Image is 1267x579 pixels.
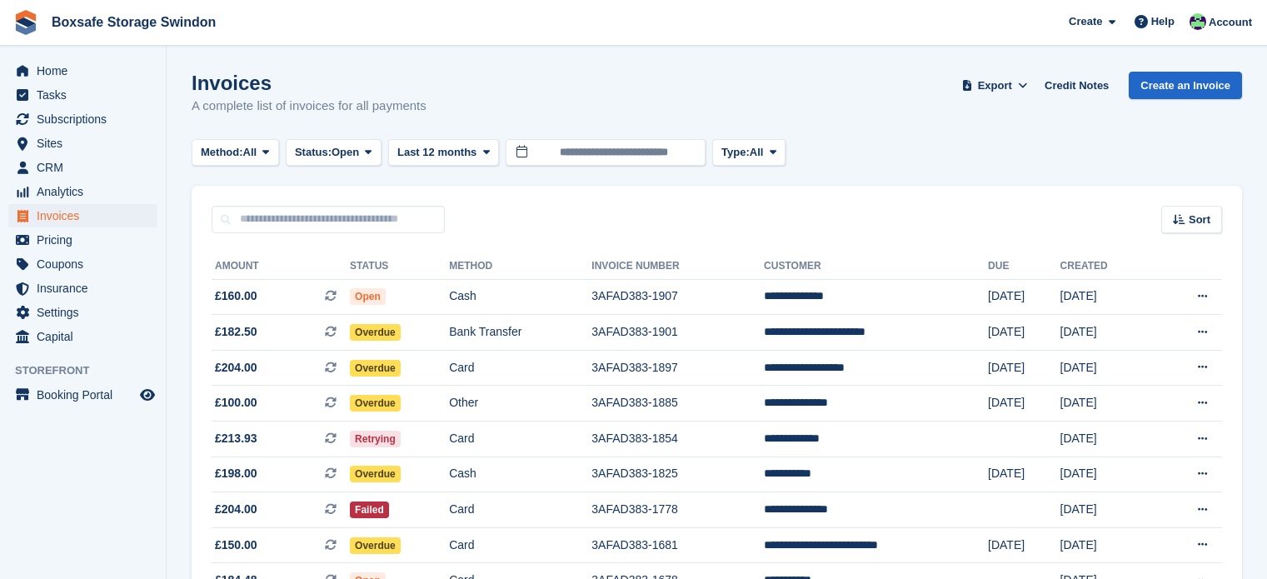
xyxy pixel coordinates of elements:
td: Cash [449,457,591,492]
a: menu [8,301,157,324]
span: Overdue [350,395,401,412]
td: [DATE] [988,279,1060,315]
span: Storefront [15,362,166,379]
span: Home [37,59,137,82]
span: Invoices [37,204,137,227]
a: menu [8,277,157,300]
td: [DATE] [988,457,1060,492]
span: Subscriptions [37,107,137,131]
span: All [243,144,257,161]
td: [DATE] [988,315,1060,351]
th: Due [988,253,1060,280]
span: Analytics [37,180,137,203]
a: menu [8,180,157,203]
a: menu [8,325,157,348]
td: Other [449,386,591,422]
td: [DATE] [1060,492,1154,528]
span: Booking Portal [37,383,137,407]
td: 3AFAD383-1778 [591,492,764,528]
a: menu [8,107,157,131]
span: £182.50 [215,323,257,341]
td: [DATE] [988,527,1060,563]
button: Last 12 months [388,139,499,167]
th: Amount [212,253,350,280]
button: Method: All [192,139,279,167]
span: Last 12 months [397,144,476,161]
td: Cash [449,279,591,315]
a: menu [8,156,157,179]
a: Boxsafe Storage Swindon [45,8,222,36]
span: Tasks [37,83,137,107]
a: Create an Invoice [1129,72,1242,99]
a: menu [8,59,157,82]
td: [DATE] [1060,315,1154,351]
td: Card [449,492,591,528]
span: Overdue [350,466,401,482]
td: [DATE] [1060,527,1154,563]
span: Open [350,288,386,305]
span: £160.00 [215,287,257,305]
span: Method: [201,144,243,161]
span: Account [1209,14,1252,31]
a: Credit Notes [1038,72,1115,99]
span: Sort [1189,212,1210,228]
a: menu [8,83,157,107]
th: Invoice Number [591,253,764,280]
span: Status: [295,144,332,161]
td: Card [449,527,591,563]
th: Status [350,253,449,280]
td: [DATE] [988,386,1060,422]
td: 3AFAD383-1825 [591,457,764,492]
span: Sites [37,132,137,155]
span: Failed [350,502,389,518]
span: CRM [37,156,137,179]
td: Card [449,350,591,386]
a: menu [8,204,157,227]
span: Overdue [350,537,401,554]
span: Export [978,77,1012,94]
th: Customer [764,253,988,280]
td: [DATE] [1060,350,1154,386]
td: Bank Transfer [449,315,591,351]
span: £150.00 [215,537,257,554]
button: Export [958,72,1031,99]
span: Retrying [350,431,401,447]
span: Settings [37,301,137,324]
th: Method [449,253,591,280]
td: [DATE] [1060,279,1154,315]
span: Pricing [37,228,137,252]
span: All [750,144,764,161]
a: menu [8,252,157,276]
span: Overdue [350,324,401,341]
button: Type: All [712,139,786,167]
td: [DATE] [1060,457,1154,492]
td: Card [449,422,591,457]
td: 3AFAD383-1907 [591,279,764,315]
span: £204.00 [215,501,257,518]
td: 3AFAD383-1897 [591,350,764,386]
td: 3AFAD383-1901 [591,315,764,351]
td: [DATE] [988,350,1060,386]
th: Created [1060,253,1154,280]
button: Status: Open [286,139,382,167]
td: [DATE] [1060,386,1154,422]
span: £100.00 [215,394,257,412]
a: menu [8,132,157,155]
a: menu [8,383,157,407]
span: Create [1069,13,1102,30]
span: Capital [37,325,137,348]
td: 3AFAD383-1885 [591,386,764,422]
span: Overdue [350,360,401,377]
td: 3AFAD383-1854 [591,422,764,457]
p: A complete list of invoices for all payments [192,97,426,116]
td: [DATE] [1060,422,1154,457]
span: Type: [721,144,750,161]
span: Open [332,144,359,161]
td: 3AFAD383-1681 [591,527,764,563]
img: stora-icon-8386f47178a22dfd0bd8f6a31ec36ba5ce8667c1dd55bd0f319d3a0aa187defe.svg [13,10,38,35]
span: £204.00 [215,359,257,377]
span: Insurance [37,277,137,300]
a: menu [8,228,157,252]
a: Preview store [137,385,157,405]
img: Kim Virabi [1190,13,1206,30]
